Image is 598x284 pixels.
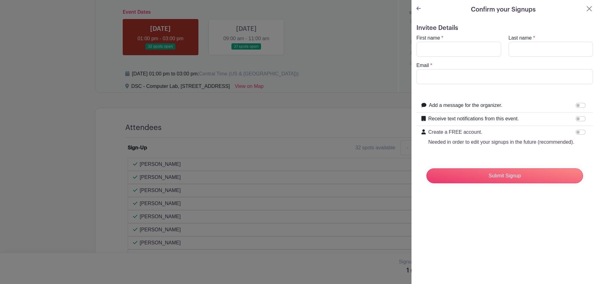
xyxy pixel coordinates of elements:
h5: Confirm your Signups [471,5,536,14]
p: Create a FREE account. [428,128,574,136]
p: Needed in order to edit your signups in the future (recommended). [428,138,574,146]
button: Close [586,5,593,12]
h5: Invitee Details [416,24,593,32]
input: Submit Signup [426,168,583,183]
label: First name [416,34,440,42]
label: Add a message for the organizer. [429,102,502,109]
label: Last name [509,34,532,42]
label: Email [416,62,429,69]
label: Receive text notifications from this event. [428,115,519,123]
